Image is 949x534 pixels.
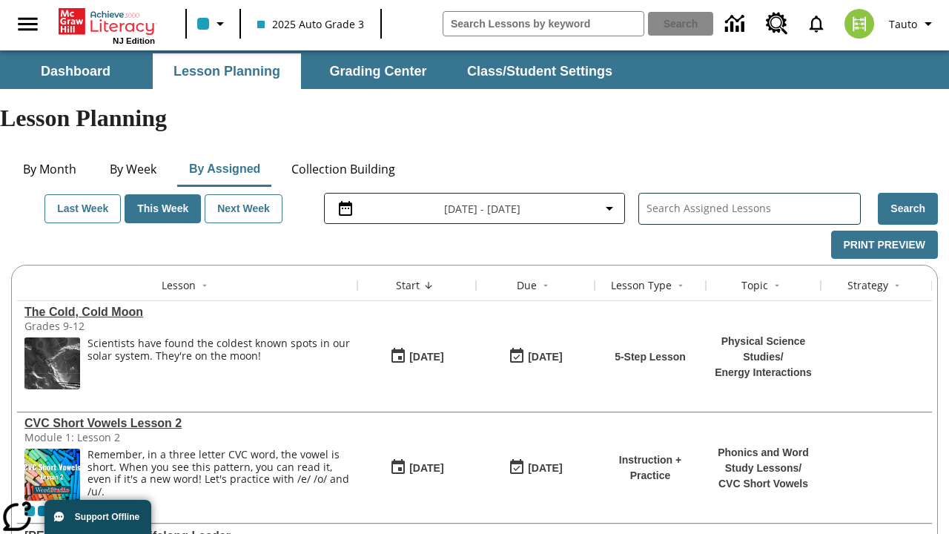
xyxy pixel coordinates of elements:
div: [DATE] [528,459,562,478]
button: By Month [11,151,88,187]
div: [DATE] [409,348,443,366]
button: Open side menu [6,2,50,46]
span: Tauto [889,16,917,32]
button: By Assigned [177,151,272,187]
button: Support Offline [44,500,151,534]
button: Sort [768,277,786,294]
button: 08/20/25: Last day the lesson can be accessed [503,343,567,371]
button: Select the date range menu item [331,200,618,217]
div: OL 2025 Auto Grade 4 [38,506,48,516]
button: Sort [196,277,214,294]
p: CVC Short Vowels [713,476,813,492]
a: Home [59,7,155,36]
span: NJ Edition [113,36,155,45]
div: Lesson [162,278,196,293]
button: Lesson Planning [153,53,301,89]
a: Notifications [797,4,836,43]
span: 2025 Auto Grade 3 [257,16,364,32]
button: This Week [125,194,201,223]
div: Grades 9-12 [24,319,247,333]
p: Instruction + Practice [602,452,698,484]
a: Data Center [716,4,757,44]
button: Print Preview [831,231,938,260]
div: Topic [741,278,768,293]
svg: Collapse Date Range Filter [601,200,618,217]
button: 08/20/25: First time the lesson was available [385,343,449,371]
button: Sort [420,277,437,294]
div: Scientists have found the coldest known spots in our solar system. They're on the moon! [87,337,350,389]
div: [DATE] [409,459,443,478]
button: By Week [96,151,170,187]
img: image [24,337,80,389]
p: 5-Step Lesson [615,349,686,365]
p: Energy Interactions [713,365,813,380]
input: search field [443,12,644,36]
button: Dashboard [1,53,150,89]
button: 08/19/25: First time the lesson was available [385,454,449,482]
a: Resource Center, Will open in new tab [757,4,797,44]
div: CVC Short Vowels Lesson 2 [24,417,350,430]
div: Home [59,5,155,45]
button: Profile/Settings [883,10,943,37]
div: Module 1: Lesson 2 [24,430,247,444]
button: Class/Student Settings [455,53,624,89]
div: Lesson Type [611,278,672,293]
div: Scientists have found the coldest known spots in our solar system. They're on the moon! [87,337,350,363]
button: Search [878,193,938,225]
button: Next Week [205,194,282,223]
div: Due [517,278,537,293]
div: Start [396,278,420,293]
img: avatar image [844,9,874,39]
button: Sort [537,277,555,294]
button: Last Week [44,194,121,223]
span: Support Offline [75,512,139,522]
button: Collection Building [280,151,407,187]
p: Phonics and Word Study Lessons / [713,445,813,476]
div: [DATE] [528,348,562,366]
span: [DATE] - [DATE] [444,201,520,217]
button: 08/19/25: Last day the lesson can be accessed [503,454,567,482]
a: The Cold, Cold Moon , Lessons [24,306,350,319]
button: Sort [672,277,690,294]
button: Grading Center [304,53,452,89]
p: Physical Science Studies / [713,334,813,365]
input: Search Assigned Lessons [647,198,860,220]
p: Remember, in a three letter CVC word, the vowel is short. When you see this pattern, you can read... [87,449,350,498]
img: CVC Short Vowels Lesson 2. [24,449,80,501]
div: Remember, in a three letter CVC word, the vowel is short. When you see this pattern, you can read... [87,449,350,501]
div: The Cold, Cold Moon [24,306,350,319]
button: Select a new avatar [836,4,883,43]
div: Strategy [847,278,888,293]
button: Class color is light blue. Change class color [191,10,235,37]
a: CVC Short Vowels Lesson 2, Lessons [24,417,350,430]
button: Sort [888,277,906,294]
